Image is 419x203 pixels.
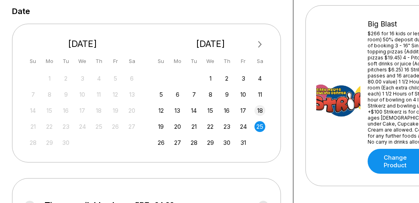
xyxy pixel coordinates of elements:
[44,137,55,148] div: Not available Monday, September 29th, 2025
[222,73,232,84] div: Choose Thursday, October 2nd, 2025
[205,56,216,67] div: We
[126,89,137,100] div: Not available Saturday, September 13th, 2025
[77,73,88,84] div: Not available Wednesday, September 3rd, 2025
[238,121,249,132] div: Choose Friday, October 24th, 2025
[238,89,249,100] div: Choose Friday, October 10th, 2025
[61,89,71,100] div: Not available Tuesday, September 9th, 2025
[77,89,88,100] div: Not available Wednesday, September 10th, 2025
[254,105,265,116] div: Choose Saturday, October 18th, 2025
[28,121,39,132] div: Not available Sunday, September 21st, 2025
[61,73,71,84] div: Not available Tuesday, September 2nd, 2025
[110,73,121,84] div: Not available Friday, September 5th, 2025
[94,89,104,100] div: Not available Thursday, September 11th, 2025
[12,7,30,16] label: Date
[205,137,216,148] div: Choose Wednesday, October 29th, 2025
[222,56,232,67] div: Th
[222,105,232,116] div: Choose Thursday, October 16th, 2025
[254,56,265,67] div: Sa
[205,105,216,116] div: Choose Wednesday, October 15th, 2025
[189,89,199,100] div: Choose Tuesday, October 7th, 2025
[153,39,268,49] div: [DATE]
[28,56,39,67] div: Su
[126,105,137,116] div: Not available Saturday, September 20th, 2025
[94,105,104,116] div: Not available Thursday, September 18th, 2025
[222,89,232,100] div: Choose Thursday, October 9th, 2025
[61,56,71,67] div: Tu
[155,72,266,148] div: month 2025-10
[110,121,121,132] div: Not available Friday, September 26th, 2025
[156,137,167,148] div: Choose Sunday, October 26th, 2025
[28,137,39,148] div: Not available Sunday, September 28th, 2025
[222,137,232,148] div: Choose Thursday, October 30th, 2025
[94,121,104,132] div: Not available Thursday, September 25th, 2025
[238,105,249,116] div: Choose Friday, October 17th, 2025
[172,121,183,132] div: Choose Monday, October 20th, 2025
[189,105,199,116] div: Choose Tuesday, October 14th, 2025
[77,56,88,67] div: We
[61,121,71,132] div: Not available Tuesday, September 23rd, 2025
[44,121,55,132] div: Not available Monday, September 22nd, 2025
[316,74,360,118] img: Big Blast
[126,56,137,67] div: Sa
[94,56,104,67] div: Th
[126,73,137,84] div: Not available Saturday, September 6th, 2025
[156,121,167,132] div: Choose Sunday, October 19th, 2025
[238,137,249,148] div: Choose Friday, October 31st, 2025
[44,73,55,84] div: Not available Monday, September 1st, 2025
[238,73,249,84] div: Choose Friday, October 3rd, 2025
[205,73,216,84] div: Choose Wednesday, October 1st, 2025
[254,73,265,84] div: Choose Saturday, October 4th, 2025
[172,56,183,67] div: Mo
[205,89,216,100] div: Choose Wednesday, October 8th, 2025
[28,105,39,116] div: Not available Sunday, September 14th, 2025
[189,121,199,132] div: Choose Tuesday, October 21st, 2025
[94,73,104,84] div: Not available Thursday, September 4th, 2025
[189,137,199,148] div: Choose Tuesday, October 28th, 2025
[238,56,249,67] div: Fr
[172,137,183,148] div: Choose Monday, October 27th, 2025
[110,56,121,67] div: Fr
[172,105,183,116] div: Choose Monday, October 13th, 2025
[126,121,137,132] div: Not available Saturday, September 27th, 2025
[44,56,55,67] div: Mo
[156,56,167,67] div: Su
[205,121,216,132] div: Choose Wednesday, October 22nd, 2025
[222,121,232,132] div: Choose Thursday, October 23rd, 2025
[172,89,183,100] div: Choose Monday, October 6th, 2025
[24,39,140,49] div: [DATE]
[254,38,266,51] button: Next Month
[44,89,55,100] div: Not available Monday, September 8th, 2025
[61,105,71,116] div: Not available Tuesday, September 16th, 2025
[61,137,71,148] div: Not available Tuesday, September 30th, 2025
[77,121,88,132] div: Not available Wednesday, September 24th, 2025
[156,105,167,116] div: Choose Sunday, October 12th, 2025
[189,56,199,67] div: Tu
[77,105,88,116] div: Not available Wednesday, September 17th, 2025
[26,72,138,148] div: month 2025-09
[156,89,167,100] div: Choose Sunday, October 5th, 2025
[254,89,265,100] div: Choose Saturday, October 11th, 2025
[28,89,39,100] div: Not available Sunday, September 7th, 2025
[44,105,55,116] div: Not available Monday, September 15th, 2025
[110,89,121,100] div: Not available Friday, September 12th, 2025
[254,121,265,132] div: Choose Saturday, October 25th, 2025
[110,105,121,116] div: Not available Friday, September 19th, 2025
